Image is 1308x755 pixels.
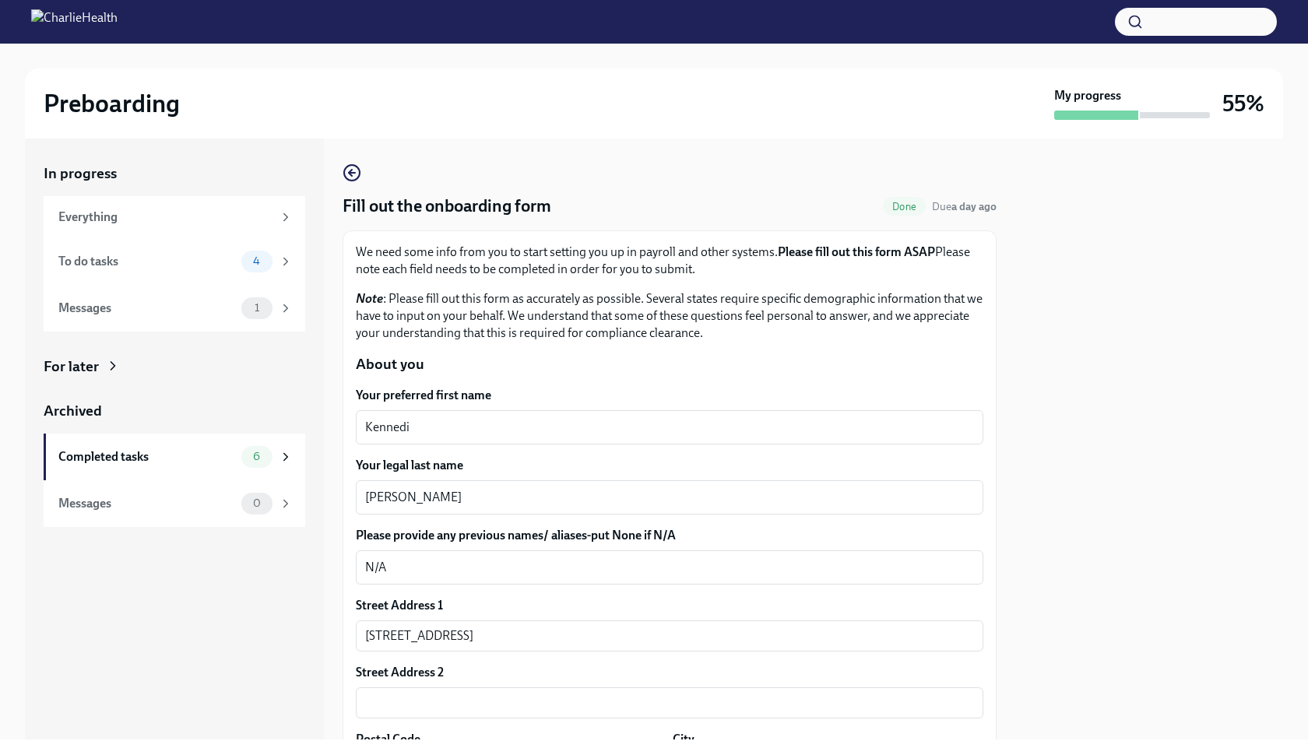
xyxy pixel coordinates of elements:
[244,255,269,267] span: 4
[244,451,269,462] span: 6
[932,200,997,213] span: Due
[883,201,926,212] span: Done
[356,354,983,374] p: About you
[365,418,974,437] textarea: Kennedi
[245,302,269,314] span: 1
[778,244,935,259] strong: Please fill out this form ASAP
[58,300,235,317] div: Messages
[31,9,118,34] img: CharlieHealth
[356,291,383,306] strong: Note
[58,209,272,226] div: Everything
[356,731,420,748] label: Postal Code
[356,527,983,544] label: Please provide any previous names/ aliases-put None if N/A
[44,480,305,527] a: Messages0
[44,401,305,421] a: Archived
[44,88,180,119] h2: Preboarding
[343,195,551,218] h4: Fill out the onboarding form
[356,387,983,404] label: Your preferred first name
[932,199,997,214] span: September 11th, 2025 09:00
[356,597,443,614] label: Street Address 1
[58,253,235,270] div: To do tasks
[44,434,305,480] a: Completed tasks6
[44,238,305,285] a: To do tasks4
[44,356,305,377] a: For later
[44,163,305,184] a: In progress
[58,448,235,465] div: Completed tasks
[244,497,270,509] span: 0
[951,200,997,213] strong: a day ago
[44,196,305,238] a: Everything
[365,558,974,577] textarea: N/A
[356,290,983,342] p: : Please fill out this form as accurately as possible. Several states require specific demographi...
[365,488,974,507] textarea: [PERSON_NAME]
[356,244,983,278] p: We need some info from you to start setting you up in payroll and other systems. Please note each...
[356,457,983,474] label: Your legal last name
[44,356,99,377] div: For later
[1222,90,1264,118] h3: 55%
[58,495,235,512] div: Messages
[44,285,305,332] a: Messages1
[1054,87,1121,104] strong: My progress
[673,731,694,748] label: City
[356,664,444,681] label: Street Address 2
